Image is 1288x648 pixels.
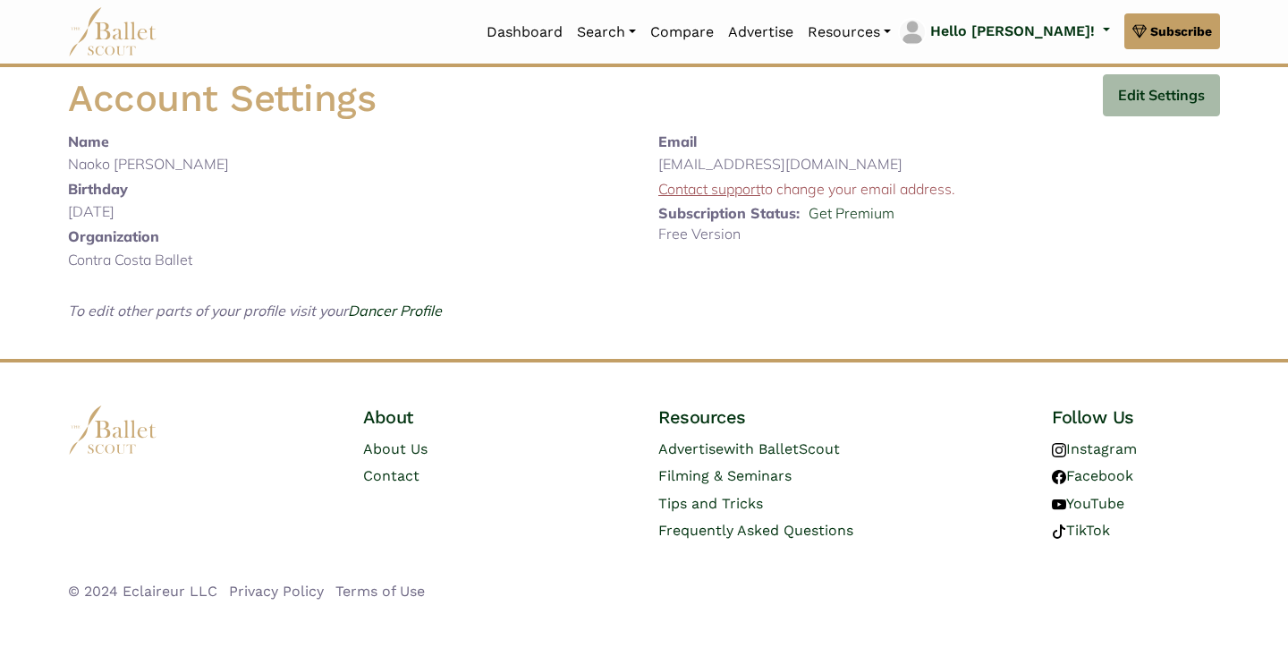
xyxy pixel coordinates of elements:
a: Advertisewith BalletScout [658,440,840,457]
li: © 2024 Eclaireur LLC [68,580,217,603]
img: gem.svg [1132,21,1147,41]
a: Privacy Policy [229,583,324,600]
button: Edit Settings [1103,74,1220,116]
span: Naoko [68,155,110,173]
b: Name [68,132,109,150]
a: Advertise [721,13,801,51]
b: Email [658,132,697,150]
a: Dancer Profile [348,302,442,320]
i: To edit other parts of your profile visit your [68,302,442,320]
a: Dashboard [479,13,570,51]
a: Subscribe [1124,13,1220,49]
a: Facebook [1052,467,1133,484]
p: [EMAIL_ADDRESS][DOMAIN_NAME] [658,153,1220,176]
img: youtube logo [1052,498,1066,512]
img: instagram logo [1052,443,1066,457]
span: [PERSON_NAME] [114,155,229,173]
a: Search [570,13,643,51]
b: Birthday [68,180,128,198]
a: Tips and Tricks [658,495,763,512]
a: Filming & Seminars [658,467,792,484]
b: Organization [68,227,159,245]
a: Contact [363,467,419,484]
a: Instagram [1052,440,1137,457]
h4: Follow Us [1052,405,1220,429]
img: profile picture [900,20,925,45]
img: facebook logo [1052,470,1066,484]
a: Terms of Use [335,583,425,600]
p: to change your email address. [658,178,1220,201]
h4: Resources [658,405,925,429]
span: with BalletScout [724,440,840,457]
h4: About [363,405,531,429]
img: tiktok logo [1052,524,1066,539]
a: Get Premium [809,204,894,222]
a: YouTube [1052,495,1124,512]
b: Subscription Status: [658,204,800,222]
p: Free Version [658,223,1220,246]
img: logo [68,405,157,455]
span: Subscribe [1150,21,1212,41]
a: Resources [801,13,898,51]
a: About Us [363,440,428,457]
h1: Account Settings [68,74,376,124]
a: TikTok [1052,522,1110,539]
p: [DATE] [68,200,630,224]
a: Contact support [658,180,760,198]
a: profile picture Hello [PERSON_NAME]! [898,18,1110,47]
a: Compare [643,13,721,51]
p: Contra Costa Ballet [68,249,630,272]
a: Frequently Asked Questions [658,522,853,539]
p: Hello [PERSON_NAME]! [930,20,1095,43]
